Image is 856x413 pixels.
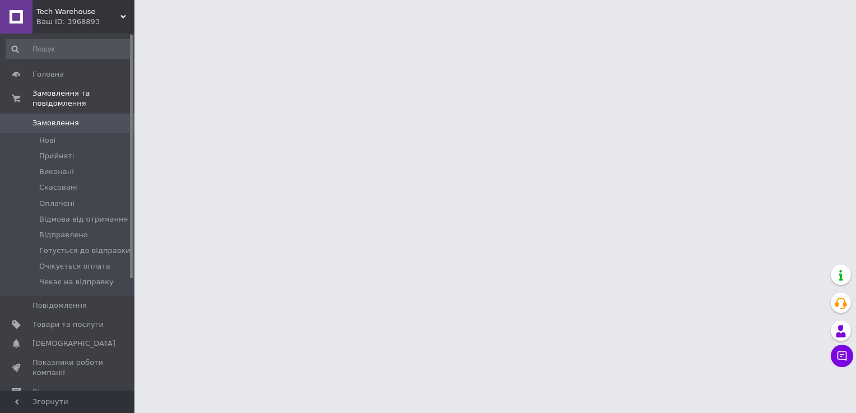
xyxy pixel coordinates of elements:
[32,69,64,79] span: Головна
[32,88,134,109] span: Замовлення та повідомлення
[32,118,79,128] span: Замовлення
[32,301,87,311] span: Повідомлення
[39,230,88,240] span: Відправлено
[39,199,75,209] span: Оплачені
[39,214,128,224] span: Відмова від отримання
[32,358,104,378] span: Показники роботи компанії
[39,151,74,161] span: Прийняті
[32,387,62,397] span: Відгуки
[32,320,104,330] span: Товари та послуги
[39,277,114,287] span: Чекає на відправку
[6,39,132,59] input: Пошук
[36,17,134,27] div: Ваш ID: 3968893
[39,135,55,146] span: Нові
[36,7,120,17] span: Tech Warehouse
[831,345,853,367] button: Чат з покупцем
[39,261,110,271] span: Очікується оплата
[32,339,115,349] span: [DEMOGRAPHIC_DATA]
[39,167,74,177] span: Виконані
[39,246,131,256] span: Готується до відправки
[39,182,77,193] span: Скасовані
